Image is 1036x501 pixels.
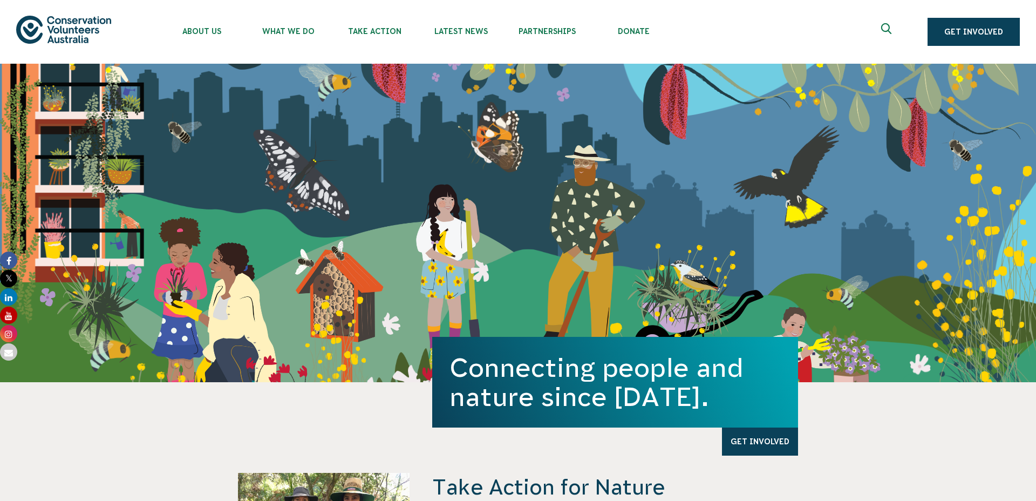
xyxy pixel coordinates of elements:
[16,16,111,43] img: logo.svg
[875,19,901,45] button: Expand search box Close search box
[881,23,895,40] span: Expand search box
[331,27,418,36] span: Take Action
[504,27,590,36] span: Partnerships
[928,18,1020,46] a: Get Involved
[722,428,798,456] a: Get Involved
[449,353,781,411] h1: Connecting people and nature since [DATE].
[590,27,677,36] span: Donate
[245,27,331,36] span: What We Do
[159,27,245,36] span: About Us
[418,27,504,36] span: Latest News
[432,473,798,501] h4: Take Action for Nature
